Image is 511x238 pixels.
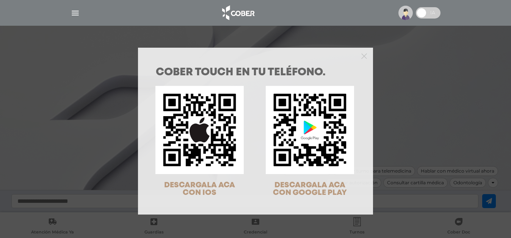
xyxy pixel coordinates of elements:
img: qr-code [155,86,244,174]
span: DESCARGALA ACA CON GOOGLE PLAY [273,182,347,196]
img: qr-code [266,86,354,174]
span: DESCARGALA ACA CON IOS [164,182,235,196]
h1: COBER TOUCH en tu teléfono. [156,67,355,78]
button: Close [361,52,367,59]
